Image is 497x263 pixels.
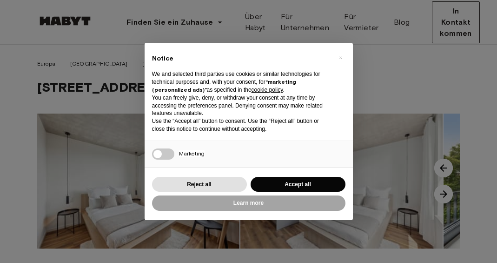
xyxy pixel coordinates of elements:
[152,117,331,133] p: Use the “Accept all” button to consent. Use the “Reject all” button or close this notice to conti...
[152,78,296,93] strong: “marketing (personalized ads)”
[333,50,348,65] button: Close this notice
[152,177,247,192] button: Reject all
[339,52,342,63] span: ×
[251,177,345,192] button: Accept all
[152,196,345,211] button: Learn more
[252,87,283,93] a: cookie policy
[179,150,205,157] span: Marketing
[152,70,331,94] p: We and selected third parties use cookies or similar technologies for technical purposes and, wit...
[152,94,331,117] p: You can freely give, deny, or withdraw your consent at any time by accessing the preferences pane...
[152,54,331,63] h2: Notice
